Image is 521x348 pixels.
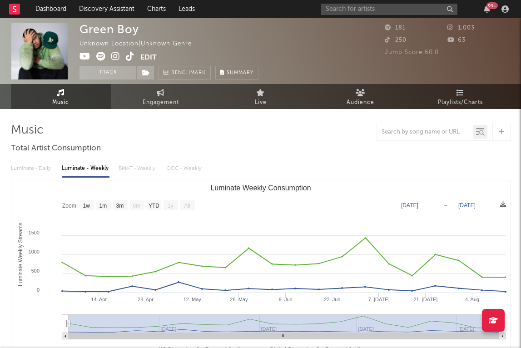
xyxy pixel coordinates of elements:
[385,25,406,31] span: 181
[184,203,190,209] text: All
[484,5,490,13] button: 99+
[413,297,437,302] text: 21. [DATE]
[36,287,39,293] text: 0
[79,23,139,36] div: Green Boy
[79,66,136,80] button: Track
[230,297,248,302] text: 26. May
[458,202,476,209] text: [DATE]
[183,297,201,302] text: 12. May
[83,203,90,209] text: 1w
[377,129,473,136] input: Search by song name or URL
[411,84,511,109] a: Playlists/Charts
[140,52,157,63] button: Edit
[159,66,211,80] a: Benchmark
[438,97,483,108] span: Playlists/Charts
[52,97,69,108] span: Music
[28,249,39,254] text: 1000
[255,97,267,108] span: Live
[28,230,39,235] text: 1500
[11,84,111,109] a: Music
[447,37,466,43] span: 63
[311,84,411,109] a: Audience
[347,97,374,108] span: Audience
[91,297,107,302] text: 14. Apr
[31,268,39,273] text: 500
[443,202,448,209] text: →
[486,2,498,9] div: 99 +
[62,161,109,176] div: Luminate - Weekly
[368,297,389,302] text: 7. [DATE]
[385,37,407,43] span: 250
[210,184,311,192] text: Luminate Weekly Consumption
[138,297,154,302] text: 28. Apr
[79,39,202,50] div: Unknown Location | Unknown Genre
[148,203,159,209] text: YTD
[116,203,124,209] text: 3m
[62,203,76,209] text: Zoom
[171,68,206,79] span: Benchmark
[99,203,107,209] text: 1m
[133,203,140,209] text: 6m
[278,297,292,302] text: 9. Jun
[324,297,340,302] text: 23. Jun
[111,84,211,109] a: Engagement
[447,25,475,31] span: 1,003
[227,70,253,75] span: Summary
[211,84,311,109] a: Live
[401,202,418,209] text: [DATE]
[11,143,101,154] span: Total Artist Consumption
[321,4,457,15] input: Search for artists
[385,50,439,55] span: Jump Score: 60.0
[17,223,24,286] text: Luminate Weekly Streams
[215,66,258,80] button: Summary
[168,203,174,209] text: 1y
[143,97,179,108] span: Engagement
[465,297,479,302] text: 4. Aug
